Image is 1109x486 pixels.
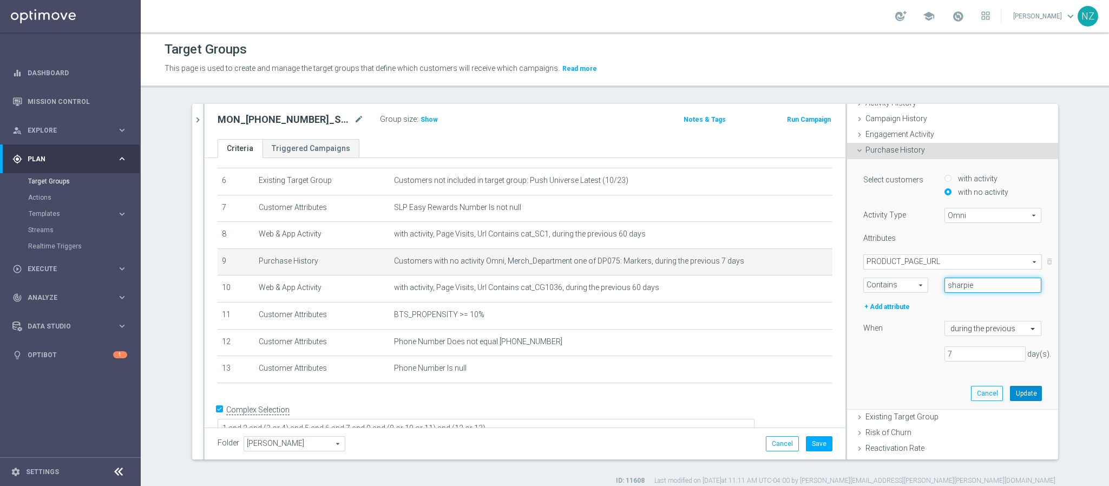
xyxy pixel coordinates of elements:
button: Update [1010,386,1042,401]
i: keyboard_arrow_right [117,125,127,135]
span: Templates [29,211,106,217]
a: [PERSON_NAME]keyboard_arrow_down [1012,8,1078,24]
td: 12 [218,329,254,356]
button: Save [806,436,832,451]
span: keyboard_arrow_down [1065,10,1077,22]
i: keyboard_arrow_right [117,264,127,274]
div: 1 [113,351,127,358]
div: Templates [28,206,140,222]
span: with activity, Page Visits, Url Contains cat_SC1, during the previous 60 days [394,229,646,239]
i: keyboard_arrow_right [117,321,127,331]
button: lightbulb Optibot 1 [12,351,128,359]
div: Dashboard [12,58,127,87]
a: Optibot [28,340,113,369]
span: SLP Easy Rewards Number Is not null [394,203,521,212]
a: Streams [28,226,113,234]
span: Campaign History [865,114,927,123]
label: Group size [380,115,417,124]
button: Cancel [971,386,1003,401]
button: Notes & Tags [683,114,727,126]
span: Data Studio [28,323,117,330]
span: BTS_PROPENSITY >= 10% [394,310,484,319]
span: Existing Target Group [865,412,939,421]
span: day(s). [1027,350,1051,358]
i: chevron_right [193,115,203,125]
label: Folder [218,438,239,448]
a: Realtime Triggers [28,242,113,251]
td: Web & App Activity [254,275,390,303]
label: Last modified on [DATE] at 11:11 AM UTC-04:00 by [PERSON_NAME][EMAIL_ADDRESS][PERSON_NAME][PERSON... [654,476,1055,485]
a: Criteria [218,139,263,158]
span: Phone Number Does not equal [PHONE_NUMBER] [394,337,562,346]
span: Analyze [28,294,117,301]
span: Purchase History [865,146,925,154]
div: Templates [29,211,117,217]
i: gps_fixed [12,154,22,164]
td: Existing Target Group [254,168,390,195]
td: Customer Attributes [254,195,390,222]
span: Execute [28,266,117,272]
button: chevron_right [192,104,203,136]
div: Explore [12,126,117,135]
div: Optibot [12,340,127,369]
span: Show [421,116,438,123]
ng-select: during the previous [944,321,1042,336]
i: settings [11,467,21,477]
label: with no activity [955,187,1008,197]
div: person_search Explore keyboard_arrow_right [12,126,128,135]
div: NZ [1078,6,1098,27]
button: gps_fixed Plan keyboard_arrow_right [12,155,128,163]
span: Customers with no activity Omni, Merch_Department one of DP075: Markers, during the previous 7 days [394,257,744,266]
i: keyboard_arrow_right [117,154,127,164]
td: 7 [218,195,254,222]
td: 11 [218,302,254,329]
td: Customer Attributes [254,302,390,329]
div: Realtime Triggers [28,238,140,254]
i: keyboard_arrow_right [117,209,127,219]
span: Engagement Activity [865,130,934,139]
button: Cancel [766,436,799,451]
td: 9 [218,248,254,275]
i: person_search [12,126,22,135]
span: with activity, Page Visits, Url Contains cat_CG1036, during the previous 60 days [394,283,659,292]
td: 13 [218,356,254,383]
span: Risk of Churn [865,428,911,437]
span: Reactivation Rate [865,444,924,452]
div: Analyze [12,293,117,303]
label: When [863,323,883,333]
label: Activity Type [863,210,906,220]
label: Select customers [863,175,923,185]
i: mode_edit [354,113,364,126]
span: Explore [28,127,117,134]
span: Customers not included in target group: Push Universe Latest (10/23) [394,176,628,185]
div: Target Groups [28,173,140,189]
div: Data Studio [12,321,117,331]
div: Actions [28,189,140,206]
button: play_circle_outline Execute keyboard_arrow_right [12,265,128,273]
a: Settings [26,469,59,475]
td: 8 [218,222,254,249]
a: Target Groups [28,177,113,186]
button: Mission Control [12,97,128,106]
h1: Target Groups [165,42,247,57]
i: play_circle_outline [12,264,22,274]
button: Data Studio keyboard_arrow_right [12,322,128,331]
button: Run Campaign [786,114,832,126]
label: : [417,115,418,124]
div: Mission Control [12,87,127,116]
button: Templates keyboard_arrow_right [28,209,128,218]
button: equalizer Dashboard [12,69,128,77]
a: Dashboard [28,58,127,87]
label: ID: 11608 [616,476,645,485]
label: with activity [955,174,998,183]
i: keyboard_arrow_right [117,292,127,303]
button: track_changes Analyze keyboard_arrow_right [12,293,128,302]
input: Value [944,278,1042,293]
